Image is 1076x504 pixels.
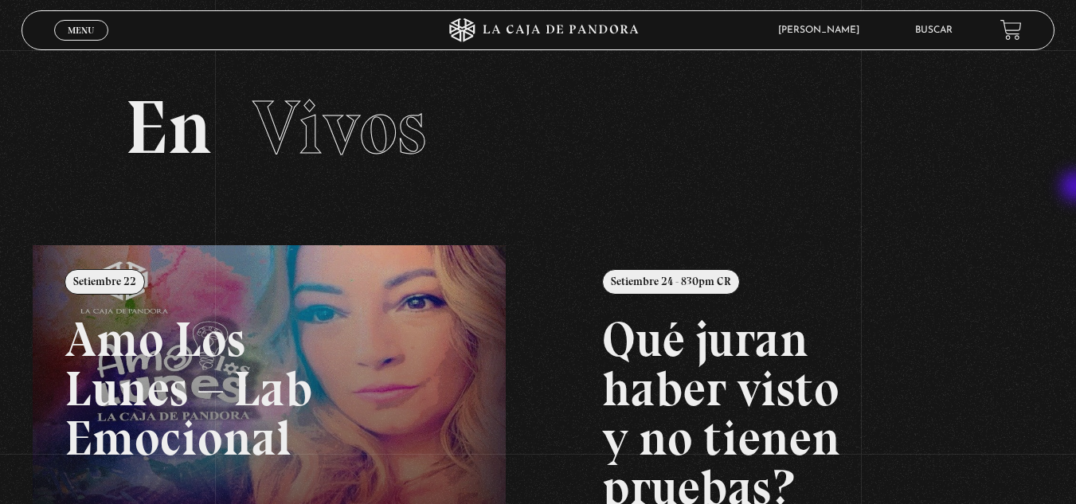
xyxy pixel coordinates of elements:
span: Vivos [252,82,426,173]
a: Buscar [915,25,953,35]
a: View your shopping cart [1000,19,1022,41]
span: Menu [68,25,94,35]
h2: En [125,90,952,166]
span: Cerrar [62,38,100,49]
span: [PERSON_NAME] [770,25,875,35]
